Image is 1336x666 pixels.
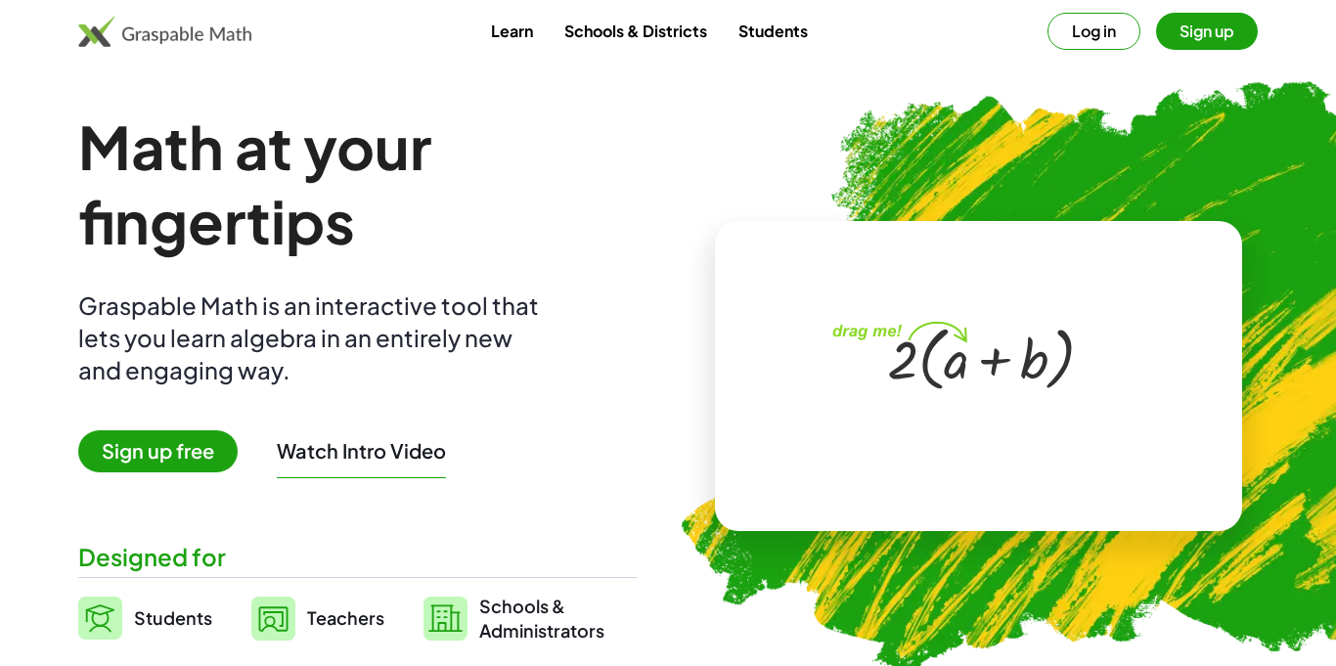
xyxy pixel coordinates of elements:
img: svg%3e [423,597,468,641]
div: Designed for [78,541,637,573]
a: Teachers [251,594,384,643]
span: Schools & Administrators [479,594,604,643]
span: Teachers [307,606,384,629]
img: svg%3e [251,597,295,641]
button: Log in [1047,13,1140,50]
span: Students [134,606,212,629]
div: Graspable Math is an interactive tool that lets you learn algebra in an entirely new and engaging... [78,289,548,386]
button: Watch Intro Video [277,438,446,464]
img: svg%3e [78,597,122,640]
a: Students [723,13,824,49]
span: Sign up free [78,430,238,472]
a: Learn [475,13,549,49]
a: Schools &Administrators [423,594,604,643]
button: Sign up [1156,13,1258,50]
a: Students [78,594,212,643]
a: Schools & Districts [549,13,723,49]
h1: Math at your fingertips [78,110,637,258]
